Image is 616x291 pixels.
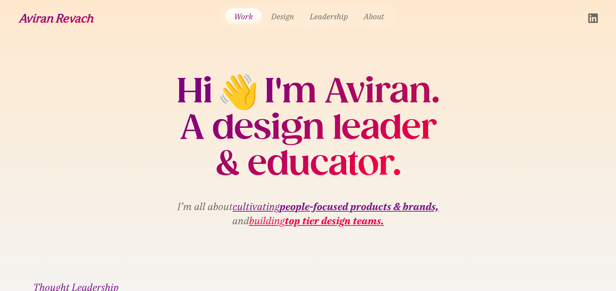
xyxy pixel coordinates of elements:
span: building [249,214,384,227]
h2: A design leader & educator. [177,109,439,182]
a: Leadership [303,8,354,24]
a: Design [265,8,300,24]
strong: people-focused products & brands, [280,200,439,213]
a: buildingtop tier design teams. [249,213,384,228]
h2: 👋 [212,79,264,103]
a: About [358,8,391,24]
span: cultivating [233,200,439,213]
a: Work [225,8,262,24]
a: home [18,13,94,23]
img: Aviran Revach [18,13,94,23]
h2: I'm Aviran. [264,73,439,109]
p: I’m all about and [177,199,439,228]
strong: top tier design teams. [285,214,384,227]
h2: Hi [177,73,212,109]
a: cultivatingpeople-focused products & brands, [233,199,439,213]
